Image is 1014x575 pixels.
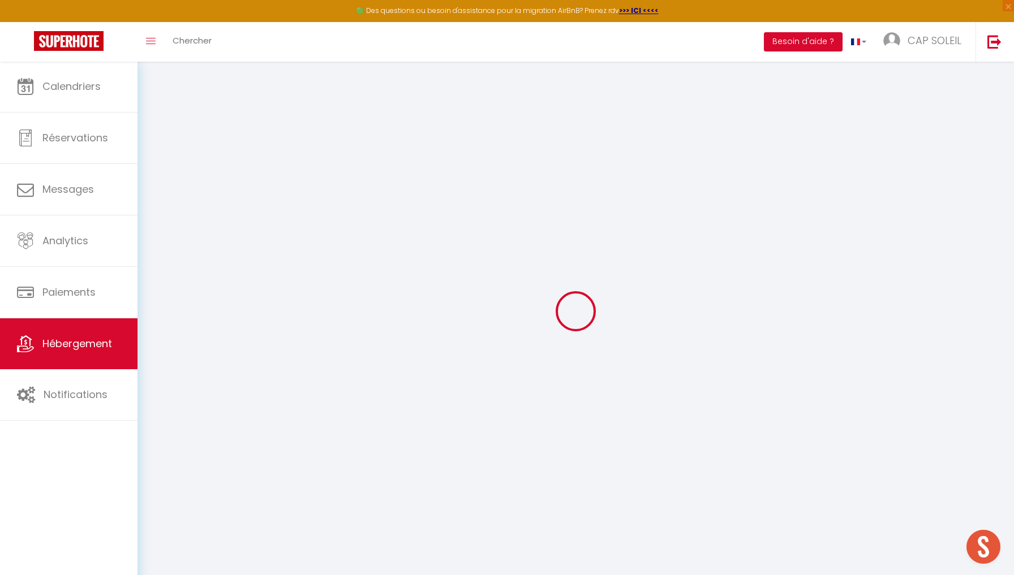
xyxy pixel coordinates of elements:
span: Analytics [42,234,88,248]
button: Besoin d'aide ? [764,32,843,51]
span: Messages [42,182,94,196]
img: logout [987,34,1002,49]
a: ... CAP SOLEIL [875,22,976,62]
div: Ouvrir le chat [966,530,1000,564]
span: Notifications [44,387,108,401]
span: Réservations [42,131,108,145]
img: ... [883,32,900,49]
a: Chercher [164,22,220,62]
span: Hébergement [42,336,112,351]
a: >>> ICI <<<< [619,6,659,15]
span: Calendriers [42,79,101,93]
span: CAP SOLEIL [908,33,961,47]
span: Paiements [42,285,96,299]
img: Super Booking [34,31,104,51]
span: Chercher [173,34,212,46]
